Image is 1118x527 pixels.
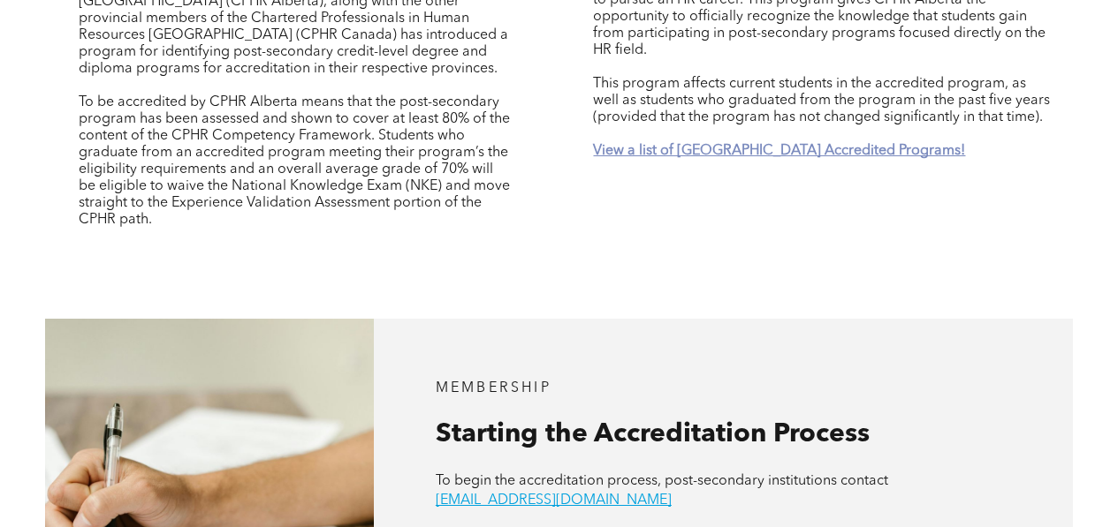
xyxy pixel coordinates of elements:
[79,95,510,227] span: To be accredited by CPHR Alberta means that the post-secondary program has been assessed and show...
[436,421,870,448] span: Starting the Accreditation Process
[436,474,888,488] span: To begin the accreditation process, post-secondary institutions contact
[436,381,551,395] span: MEMBERSHIP
[436,493,672,508] a: [EMAIL_ADDRESS][DOMAIN_NAME]
[593,144,965,158] a: View a list of [GEOGRAPHIC_DATA] Accredited Programs!
[593,77,1050,124] span: This program affects current students in the accredited program, as well as students who graduate...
